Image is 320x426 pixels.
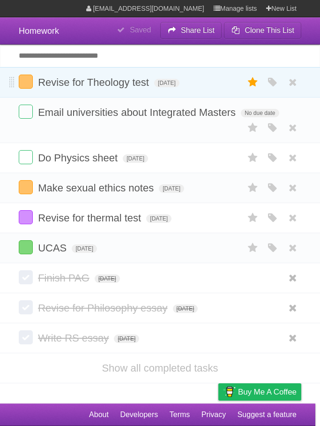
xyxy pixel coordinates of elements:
span: No due date [241,109,279,117]
span: Revise for thermal test [38,212,143,224]
button: Share List [160,22,222,39]
span: Email universities about Integrated Masters [38,106,238,118]
span: Do Physics sheet [38,152,120,164]
b: Clone This List [245,26,294,34]
label: Star task [244,180,262,196]
label: Done [19,240,33,254]
span: [DATE] [154,79,179,87]
label: Star task [244,75,262,90]
span: Revise for Theology test [38,76,151,88]
label: Star task [244,240,262,256]
span: [DATE] [159,184,184,193]
a: Privacy [201,406,226,424]
img: Buy me a coffee [223,384,236,400]
span: [DATE] [114,335,139,343]
span: [DATE] [95,274,120,283]
a: About [89,406,109,424]
a: Suggest a feature [238,406,297,424]
span: Revise for Philosophy essay [38,302,170,314]
span: [DATE] [72,244,97,253]
b: Share List [181,26,215,34]
label: Done [19,75,33,89]
label: Done [19,105,33,119]
label: Done [19,180,33,194]
label: Star task [244,210,262,226]
label: Done [19,300,33,314]
span: Buy me a coffee [238,384,297,400]
span: Finish PAG [38,272,92,284]
a: Developers [120,406,158,424]
span: Write RS essay [38,332,111,344]
span: [DATE] [173,304,198,313]
span: [DATE] [123,154,148,163]
a: Show all completed tasks [102,362,218,374]
span: [DATE] [146,214,171,223]
label: Star task [244,150,262,166]
label: Done [19,150,33,164]
label: Done [19,210,33,224]
button: Clone This List [224,22,301,39]
span: Homework [19,26,59,36]
span: UCAS [38,242,69,254]
a: Buy me a coffee [218,383,301,401]
label: Done [19,330,33,344]
label: Star task [244,120,262,136]
b: Saved [130,26,151,34]
a: Terms [170,406,190,424]
span: Make sexual ethics notes [38,182,156,194]
label: Done [19,270,33,284]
